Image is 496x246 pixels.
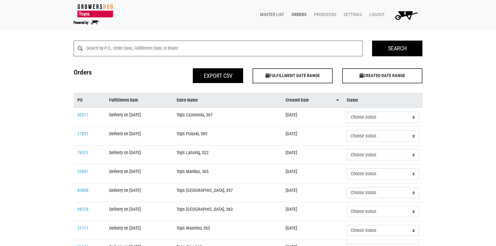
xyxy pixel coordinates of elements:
[173,183,282,202] td: Tops [GEOGRAPHIC_DATA], 357
[77,97,102,104] a: PO
[404,11,406,16] span: 0
[109,97,138,104] span: Fulfillment Date
[173,221,282,240] td: Tops Waterloo, 565
[176,97,198,104] span: Store Name
[347,97,358,104] span: Status
[105,146,173,165] td: Delivery on [DATE]
[77,150,88,155] a: 76513
[282,221,343,240] td: [DATE]
[105,165,173,183] td: Delivery on [DATE]
[77,97,83,104] span: PO
[176,97,278,104] a: Store Name
[74,4,117,18] img: 279edf242af8f9d49a69d9d2afa010fb.png
[77,169,88,174] a: 23687
[105,183,173,202] td: Delivery on [DATE]
[309,9,339,21] a: Producers
[364,9,387,21] a: Logout
[339,9,364,21] a: Settings
[77,207,88,212] a: 48724
[193,68,243,83] button: Export CSV
[77,226,88,231] a: 31711
[392,9,420,21] img: Cart
[282,202,343,221] td: [DATE]
[105,108,173,127] td: Delivery on [DATE]
[105,127,173,146] td: Delivery on [DATE]
[173,127,282,146] td: Tops Pulaski, 585
[173,146,282,165] td: Tops Lansing, 522
[253,68,333,83] span: FULFILLMENT DATE RANGE
[286,97,309,104] span: Created Date
[286,97,339,104] a: Created Date
[282,127,343,146] td: [DATE]
[105,202,173,221] td: Delivery on [DATE]
[255,9,287,21] a: Master List
[287,9,309,21] a: Orders
[372,41,422,56] input: Search
[347,97,419,104] a: Status
[86,41,363,56] input: Search by P.O., Order Date, Fulfillment Date, or Buyer
[173,202,282,221] td: Tops [GEOGRAPHIC_DATA], 363
[342,68,422,83] span: CREATED DATE RANGE
[282,165,343,183] td: [DATE]
[109,97,169,104] a: Fulfillment Date
[282,183,343,202] td: [DATE]
[173,165,282,183] td: Tops Manlius, 365
[282,108,343,127] td: [DATE]
[387,9,423,21] a: 0
[105,221,173,240] td: Delivery on [DATE]
[77,112,88,118] a: 93511
[77,131,88,137] a: 17831
[74,20,100,25] img: Powered by Big Wheelbarrow
[173,108,282,127] td: Tops Cazenovia, 367
[69,68,159,81] h4: Orders
[77,188,88,193] a: 43898
[282,146,343,165] td: [DATE]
